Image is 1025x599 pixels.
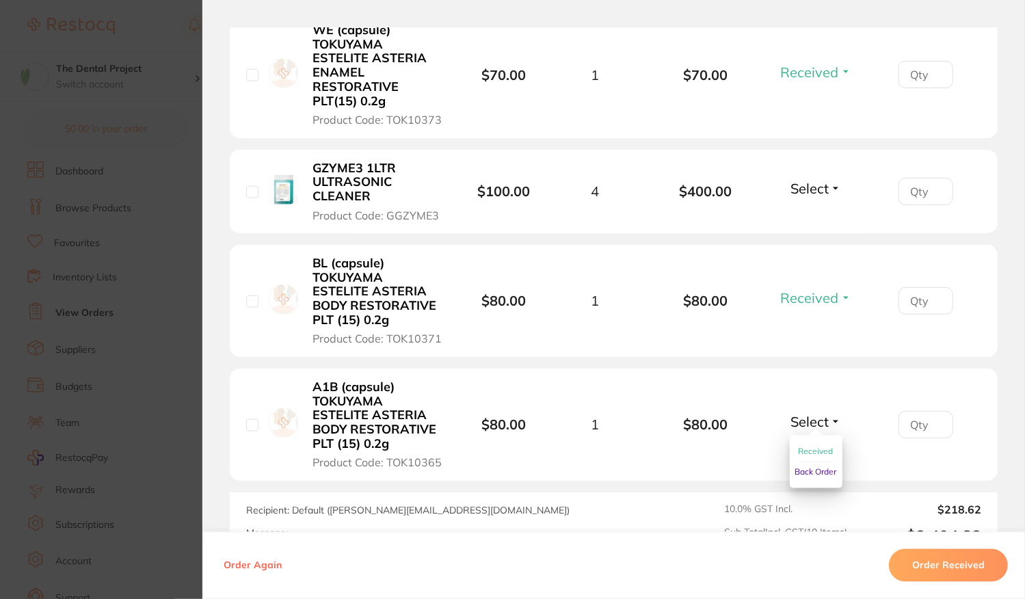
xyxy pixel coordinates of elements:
[724,503,847,516] span: 10.0 % GST Incl.
[650,416,760,432] b: $80.00
[246,504,570,516] span: Recipient: Default ( [PERSON_NAME][EMAIL_ADDRESS][DOMAIN_NAME] )
[898,178,953,205] input: Qty
[312,161,442,204] b: GZYME3 1LTR ULTRASONIC CLEANER
[269,175,298,204] img: GZYME3 1LTR ULTRASONIC CLEANER
[312,332,442,345] span: Product Code: TOK10371
[481,292,526,309] b: $80.00
[269,59,298,88] img: WE (capsule) TOKUYAMA ESTELITE ASTERIA ENAMEL RESTORATIVE PLT(15) 0.2g
[858,527,981,546] output: $2,404.82
[889,549,1008,582] button: Order Received
[312,23,442,108] b: WE (capsule) TOKUYAMA ESTELITE ASTERIA ENAMEL RESTORATIVE PLT(15) 0.2g
[781,289,839,306] span: Received
[308,256,446,346] button: BL (capsule) TOKUYAMA ESTELITE ASTERIA BODY RESTORATIVE PLT (15) 0.2g Product Code: TOK10371
[308,161,446,222] button: GZYME3 1LTR ULTRASONIC CLEANER Product Code: GGZYME3
[858,503,981,516] output: $218.62
[781,64,839,81] span: Received
[799,446,834,456] span: Received
[724,527,847,546] span: Sub Total Incl. GST ( 10 Items)
[481,66,526,83] b: $70.00
[312,456,442,468] span: Product Code: TOK10365
[898,287,953,315] input: Qty
[308,23,446,127] button: WE (capsule) TOKUYAMA ESTELITE ASTERIA ENAMEL RESTORATIVE PLT(15) 0.2g Product Code: TOK10373
[650,67,760,83] b: $70.00
[312,256,442,327] b: BL (capsule) TOKUYAMA ESTELITE ASTERIA BODY RESTORATIVE PLT (15) 0.2g
[790,180,829,197] span: Select
[591,293,600,308] span: 1
[312,380,442,451] b: A1B (capsule) TOKUYAMA ESTELITE ASTERIA BODY RESTORATIVE PLT (15) 0.2g
[312,114,442,126] span: Product Code: TOK10373
[269,284,298,314] img: BL (capsule) TOKUYAMA ESTELITE ASTERIA BODY RESTORATIVE PLT (15) 0.2g
[312,209,439,222] span: Product Code: GGZYME3
[650,183,760,199] b: $400.00
[308,380,446,470] button: A1B (capsule) TOKUYAMA ESTELITE ASTERIA BODY RESTORATIVE PLT (15) 0.2g Product Code: TOK10365
[481,416,526,433] b: $80.00
[591,416,600,432] span: 1
[591,67,600,83] span: 1
[795,462,837,483] button: Back Order
[591,183,600,199] span: 4
[650,293,760,308] b: $80.00
[799,441,834,462] button: Received
[898,411,953,438] input: Qty
[246,527,288,539] label: Message:
[477,183,530,200] b: $100.00
[898,61,953,88] input: Qty
[786,413,845,430] button: Select
[795,467,837,477] span: Back Order
[786,180,845,197] button: Select
[269,408,298,438] img: A1B (capsule) TOKUYAMA ESTELITE ASTERIA BODY RESTORATIVE PLT (15) 0.2g
[777,64,855,81] button: Received
[790,413,829,430] span: Select
[777,289,855,306] button: Received
[219,559,286,572] button: Order Again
